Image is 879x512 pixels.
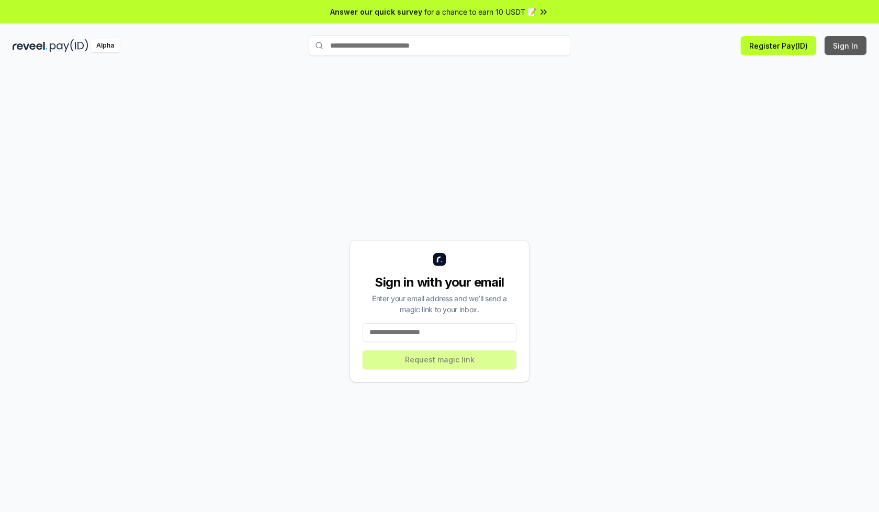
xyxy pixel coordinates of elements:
span: for a chance to earn 10 USDT 📝 [424,6,536,17]
div: Sign in with your email [363,274,516,291]
div: Alpha [91,39,120,52]
span: Answer our quick survey [330,6,422,17]
div: Enter your email address and we’ll send a magic link to your inbox. [363,293,516,315]
button: Sign In [825,36,866,55]
img: reveel_dark [13,39,48,52]
img: logo_small [433,253,446,266]
button: Register Pay(ID) [741,36,816,55]
img: pay_id [50,39,88,52]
